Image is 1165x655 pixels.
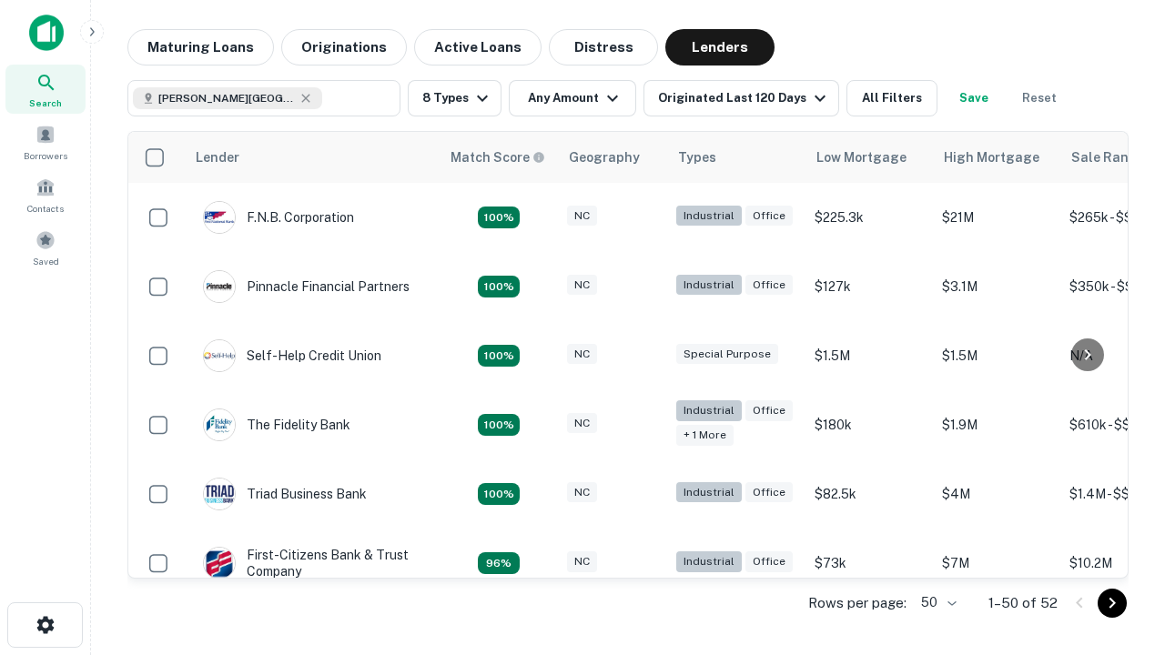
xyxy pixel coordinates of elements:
[5,117,86,166] a: Borrowers
[1010,80,1069,116] button: Reset
[569,146,640,168] div: Geography
[5,170,86,219] a: Contacts
[204,548,235,579] img: picture
[204,271,235,302] img: picture
[203,547,421,579] div: First-citizens Bank & Trust Company
[204,479,235,509] img: picture
[665,29,775,65] button: Lenders
[933,183,1060,252] td: $21M
[805,459,933,529] td: $82.5k
[127,29,274,65] button: Maturing Loans
[414,29,542,65] button: Active Loans
[281,29,407,65] button: Originations
[676,206,742,227] div: Industrial
[185,132,440,183] th: Lender
[676,551,742,572] div: Industrial
[567,413,597,434] div: NC
[914,589,959,616] div: 50
[204,202,235,233] img: picture
[944,146,1039,168] div: High Mortgage
[745,275,793,296] div: Office
[408,80,501,116] button: 8 Types
[478,483,520,505] div: Matching Properties: 8, hasApolloMatch: undefined
[678,146,716,168] div: Types
[440,132,558,183] th: Capitalize uses an advanced AI algorithm to match your search with the best lender. The match sco...
[549,29,658,65] button: Distress
[567,206,597,227] div: NC
[933,390,1060,459] td: $1.9M
[29,15,64,51] img: capitalize-icon.png
[158,90,295,106] span: [PERSON_NAME][GEOGRAPHIC_DATA], [GEOGRAPHIC_DATA]
[567,275,597,296] div: NC
[203,478,367,510] div: Triad Business Bank
[29,96,62,110] span: Search
[805,252,933,321] td: $127k
[933,252,1060,321] td: $3.1M
[24,148,67,163] span: Borrowers
[451,147,542,167] h6: Match Score
[478,276,520,297] div: Matching Properties: 13, hasApolloMatch: undefined
[846,80,937,116] button: All Filters
[451,147,545,167] div: Capitalize uses an advanced AI algorithm to match your search with the best lender. The match sco...
[203,201,354,234] div: F.n.b. Corporation
[204,409,235,440] img: picture
[567,551,597,572] div: NC
[658,87,831,109] div: Originated Last 120 Days
[676,425,734,446] div: + 1 more
[478,552,520,574] div: Matching Properties: 7, hasApolloMatch: undefined
[509,80,636,116] button: Any Amount
[805,390,933,459] td: $180k
[33,254,59,268] span: Saved
[1074,509,1165,597] iframe: Chat Widget
[204,340,235,371] img: picture
[676,482,742,503] div: Industrial
[203,408,350,441] div: The Fidelity Bank
[745,551,793,572] div: Office
[558,132,667,183] th: Geography
[805,132,933,183] th: Low Mortgage
[988,592,1058,614] p: 1–50 of 52
[745,206,793,227] div: Office
[1098,589,1127,618] button: Go to next page
[196,146,239,168] div: Lender
[816,146,907,168] div: Low Mortgage
[567,482,597,503] div: NC
[805,183,933,252] td: $225.3k
[27,201,64,216] span: Contacts
[5,223,86,272] a: Saved
[808,592,907,614] p: Rows per page:
[567,344,597,365] div: NC
[478,207,520,228] div: Matching Properties: 9, hasApolloMatch: undefined
[676,400,742,421] div: Industrial
[203,339,381,372] div: Self-help Credit Union
[933,321,1060,390] td: $1.5M
[945,80,1003,116] button: Save your search to get updates of matches that match your search criteria.
[933,459,1060,529] td: $4M
[643,80,839,116] button: Originated Last 120 Days
[667,132,805,183] th: Types
[745,482,793,503] div: Office
[676,344,778,365] div: Special Purpose
[203,270,410,303] div: Pinnacle Financial Partners
[5,65,86,114] a: Search
[478,345,520,367] div: Matching Properties: 11, hasApolloMatch: undefined
[805,529,933,598] td: $73k
[805,321,933,390] td: $1.5M
[933,132,1060,183] th: High Mortgage
[933,529,1060,598] td: $7M
[745,400,793,421] div: Office
[676,275,742,296] div: Industrial
[478,414,520,436] div: Matching Properties: 13, hasApolloMatch: undefined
